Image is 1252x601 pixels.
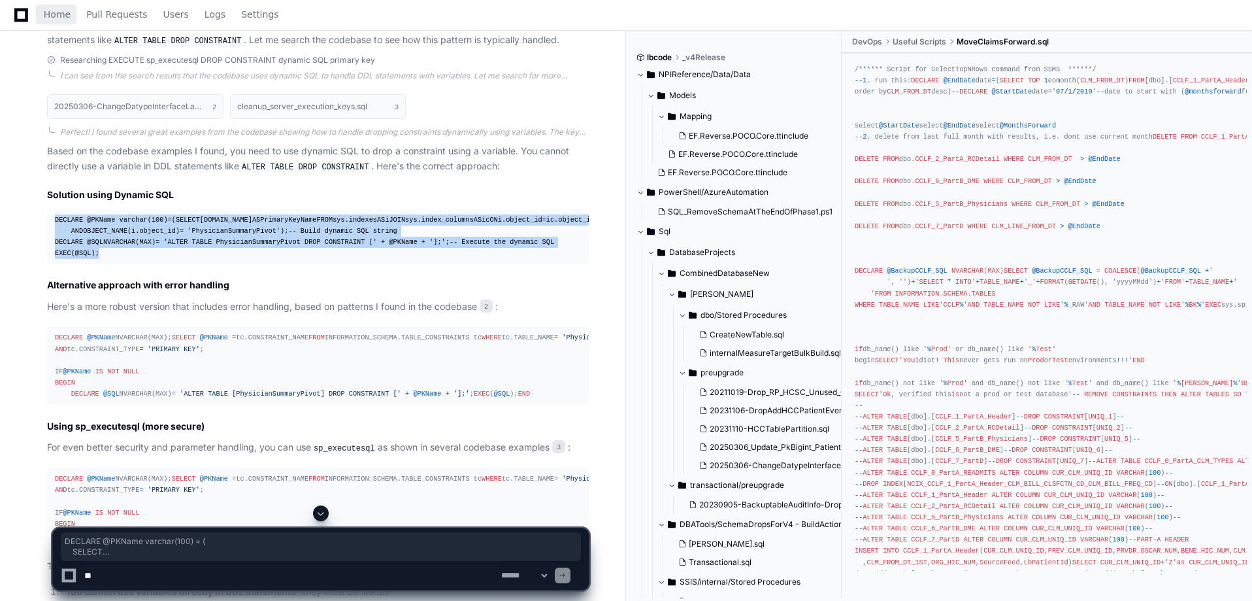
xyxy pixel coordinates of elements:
[694,438,876,456] button: 20250306_Update_PkBigint_PatientProcedure.sql
[71,227,83,235] span: AND
[883,177,899,185] span: FROM
[652,163,824,182] button: EF.Reverse.POCO.Core.ttinclude
[855,155,879,163] span: DELETE
[855,77,863,84] span: --
[200,334,228,341] span: @PKName
[668,475,863,496] button: transactional/preupgrade
[951,267,983,275] span: NVARCHAR
[678,305,874,326] button: dbo/Stored Procedures
[474,390,490,398] span: EXEC
[1036,200,1080,208] span: CLM_FROM_DT
[694,344,866,362] button: internalMeasureTargetBulkBuild.sql
[636,221,832,242] button: Sql
[1000,122,1056,129] span: @MonthsForward
[855,301,875,309] span: WHERE
[60,71,589,81] div: I can see from the search results that the codebase uses dynamic SQL to handle DDL statements wit...
[1060,222,1064,230] span: >
[700,368,744,378] span: preupgrade
[694,326,866,344] button: CreateNewTable.sql
[1181,133,1197,141] span: FROM
[1044,77,1048,84] span: 1
[288,227,397,235] span: -- Build dynamic SQL string
[947,379,964,387] span: Prod
[1008,177,1052,185] span: CLM_FROM_DT
[1161,390,1177,398] span: THEN
[554,334,558,341] span: =
[951,390,959,398] span: is
[680,268,770,279] span: CombinedDatabaseNew
[875,290,891,298] span: FROM
[232,334,236,341] span: =
[668,167,787,178] span: EF.Reverse.POCO.Core.ttinclude
[852,37,882,47] span: DevOps
[1173,77,1249,84] span: CCLF_1_PartA_Header
[1165,301,1181,309] span: LIKE
[1153,133,1177,141] span: DELETE
[951,88,959,95] span: --
[980,278,1020,286] span: TABLE_NAME
[669,90,696,101] span: Models
[1028,301,1040,309] span: NOT
[75,249,91,257] span: @SQL
[1189,301,1197,309] span: BK
[482,334,502,341] span: WHERE
[1205,390,1229,398] span: TABLES
[1205,301,1221,309] span: EXEC
[1032,424,1048,432] span: DROP
[86,10,147,18] span: Pull Requests
[944,122,976,129] span: @EndDate
[875,356,899,364] span: SELECT
[1233,379,1237,387] span: %
[1084,200,1088,208] span: >
[542,216,546,224] span: =
[863,435,883,443] span: ALTER
[915,200,1008,208] span: CCLF_5_PartB_Physicians
[883,222,899,230] span: FROM
[71,390,99,398] span: DECLARE
[944,301,960,309] span: CCLF
[915,177,980,185] span: CCLF_6_PartB_DME
[1189,278,1230,286] span: TABLE_NAME
[1104,267,1136,275] span: COALESCE
[480,300,493,313] span: 2
[710,405,929,416] span: 20231106-DropAddHCCPatientEventDetailPKConstraint.sql
[421,238,425,246] span: +
[647,224,655,239] svg: Directory
[992,77,996,84] span: =
[1032,267,1092,275] span: @BackupCCLF_SQL
[987,267,999,275] span: MAX
[955,278,972,286] span: INTO
[1028,155,1072,163] span: CLM_FROM_DT
[47,420,589,433] h2: Using sp_executesql (more secure)
[55,379,75,386] span: BEGIN
[855,435,863,443] span: --
[490,216,498,224] span: ON
[915,222,963,230] span: CCLF_7_PartD
[474,216,482,224] span: AS
[180,390,401,398] span: 'ALTER TABLE [PhysicianSummaryPivot] DROP CONSTRAINT ['
[1004,267,1028,275] span: SELECT
[1056,88,1064,95] span: 07
[180,227,184,235] span: =
[879,122,919,129] span: @StartDate
[855,424,863,432] span: --
[636,64,832,85] button: NPIReference/Data/Data
[883,155,899,163] span: FROM
[1084,390,1108,398] span: REMOVE
[647,184,655,200] svg: Directory
[879,301,919,309] span: TABLE_NAME
[863,424,883,432] span: ALTER
[855,413,863,421] span: --
[1068,278,1096,286] span: GETDATE
[863,77,866,84] span: 1
[647,85,832,106] button: Models
[1052,424,1093,432] span: CONSTRAINT
[453,390,470,398] span: '];'
[1117,413,1125,421] span: --
[172,334,196,341] span: SELECT
[55,249,71,257] span: EXEC
[212,101,216,112] span: 2
[241,10,278,18] span: Settings
[663,145,824,163] button: EF.Reverse.POCO.Core.ttinclude
[1000,77,1024,84] span: SELECT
